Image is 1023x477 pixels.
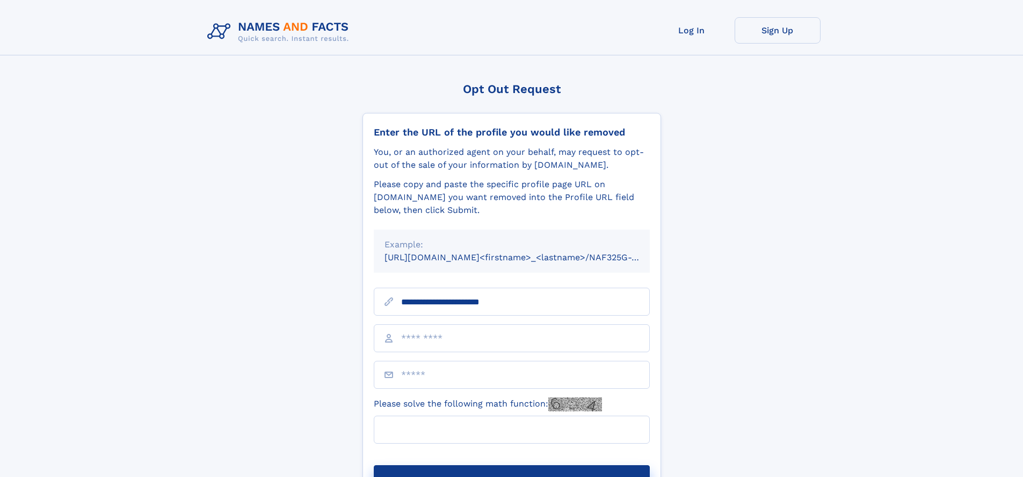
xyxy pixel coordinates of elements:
label: Please solve the following math function: [374,397,602,411]
div: Opt Out Request [362,82,661,96]
div: Example: [384,238,639,251]
img: Logo Names and Facts [203,17,358,46]
a: Log In [649,17,735,44]
div: Enter the URL of the profile you would like removed [374,126,650,138]
div: Please copy and paste the specific profile page URL on [DOMAIN_NAME] you want removed into the Pr... [374,178,650,217]
a: Sign Up [735,17,821,44]
small: [URL][DOMAIN_NAME]<firstname>_<lastname>/NAF325G-xxxxxxxx [384,252,670,262]
div: You, or an authorized agent on your behalf, may request to opt-out of the sale of your informatio... [374,146,650,172]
